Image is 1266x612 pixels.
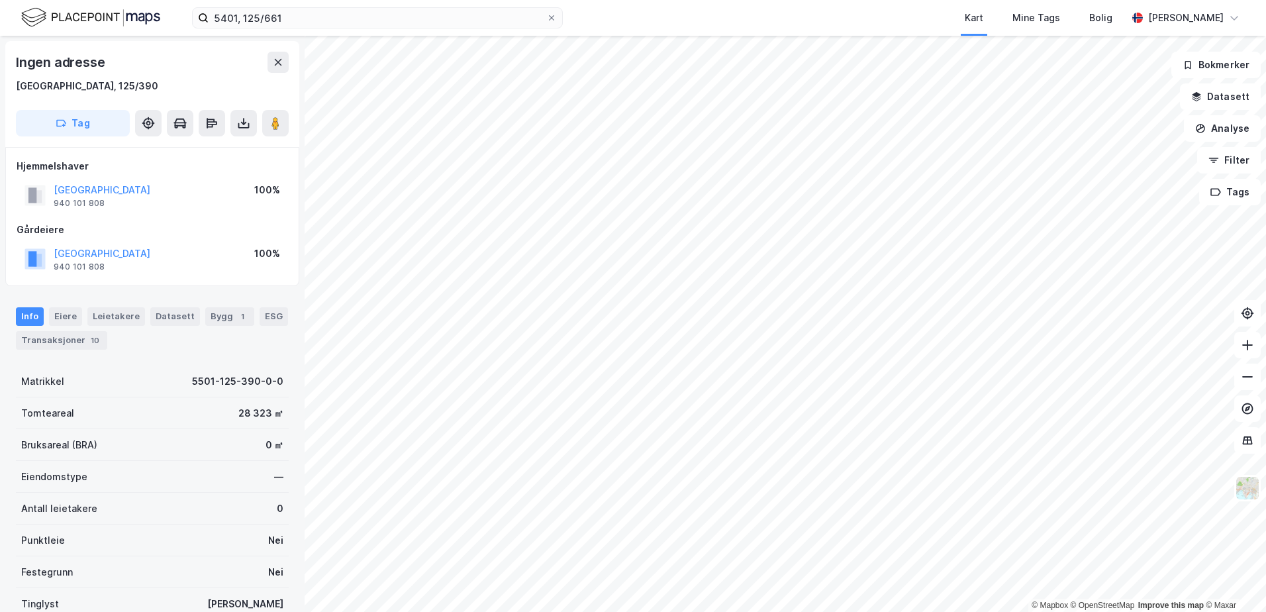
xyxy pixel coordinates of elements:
[192,374,283,389] div: 5501-125-390-0-0
[16,110,130,136] button: Tag
[16,307,44,326] div: Info
[16,52,107,73] div: Ingen adresse
[209,8,546,28] input: Søk på adresse, matrikkel, gårdeiere, leietakere eller personer
[274,469,283,485] div: —
[1012,10,1060,26] div: Mine Tags
[268,564,283,580] div: Nei
[21,469,87,485] div: Eiendomstype
[1199,179,1261,205] button: Tags
[54,262,105,272] div: 940 101 808
[965,10,983,26] div: Kart
[1171,52,1261,78] button: Bokmerker
[1180,83,1261,110] button: Datasett
[1071,601,1135,610] a: OpenStreetMap
[238,405,283,421] div: 28 323 ㎡
[1200,548,1266,612] iframe: Chat Widget
[1148,10,1224,26] div: [PERSON_NAME]
[1138,601,1204,610] a: Improve this map
[17,222,288,238] div: Gårdeiere
[21,437,97,453] div: Bruksareal (BRA)
[1184,115,1261,142] button: Analyse
[21,374,64,389] div: Matrikkel
[21,405,74,421] div: Tomteareal
[17,158,288,174] div: Hjemmelshaver
[236,310,249,323] div: 1
[21,6,160,29] img: logo.f888ab2527a4732fd821a326f86c7f29.svg
[150,307,200,326] div: Datasett
[21,501,97,517] div: Antall leietakere
[21,533,65,548] div: Punktleie
[1032,601,1068,610] a: Mapbox
[21,564,73,580] div: Festegrunn
[1197,147,1261,174] button: Filter
[254,246,280,262] div: 100%
[254,182,280,198] div: 100%
[277,501,283,517] div: 0
[16,331,107,350] div: Transaksjoner
[205,307,254,326] div: Bygg
[54,198,105,209] div: 940 101 808
[268,533,283,548] div: Nei
[1089,10,1112,26] div: Bolig
[87,307,145,326] div: Leietakere
[21,596,59,612] div: Tinglyst
[16,78,158,94] div: [GEOGRAPHIC_DATA], 125/390
[88,334,102,347] div: 10
[266,437,283,453] div: 0 ㎡
[49,307,82,326] div: Eiere
[1200,548,1266,612] div: Kontrollprogram for chat
[207,596,283,612] div: [PERSON_NAME]
[1235,476,1260,501] img: Z
[260,307,288,326] div: ESG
